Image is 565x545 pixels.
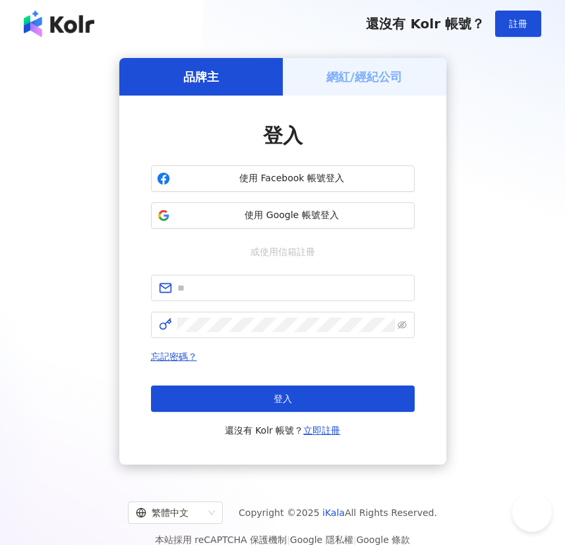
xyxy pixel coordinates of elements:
span: 使用 Google 帳號登入 [175,209,409,222]
img: logo [24,11,94,37]
span: | [353,534,357,545]
a: Google 條款 [356,534,410,545]
span: eye-invisible [398,320,407,330]
h5: 網紅/經紀公司 [326,69,402,85]
a: 忘記密碼？ [151,351,197,362]
span: Copyright © 2025 All Rights Reserved. [239,505,437,521]
div: 繁體中文 [136,502,203,523]
span: | [287,534,290,545]
a: 立即註冊 [303,425,340,436]
a: Google 隱私權 [290,534,353,545]
span: 還沒有 Kolr 帳號？ [366,16,485,32]
button: 註冊 [495,11,541,37]
span: 使用 Facebook 帳號登入 [175,172,409,185]
button: 使用 Facebook 帳號登入 [151,165,415,192]
iframe: Help Scout Beacon - Open [512,492,552,532]
span: 或使用信箱註冊 [241,244,324,259]
button: 登入 [151,386,415,412]
span: 登入 [263,124,303,147]
h5: 品牌主 [183,69,219,85]
button: 使用 Google 帳號登入 [151,202,415,229]
span: 還沒有 Kolr 帳號？ [225,422,341,438]
span: 登入 [274,393,292,404]
a: iKala [322,507,345,518]
span: 註冊 [509,18,527,29]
